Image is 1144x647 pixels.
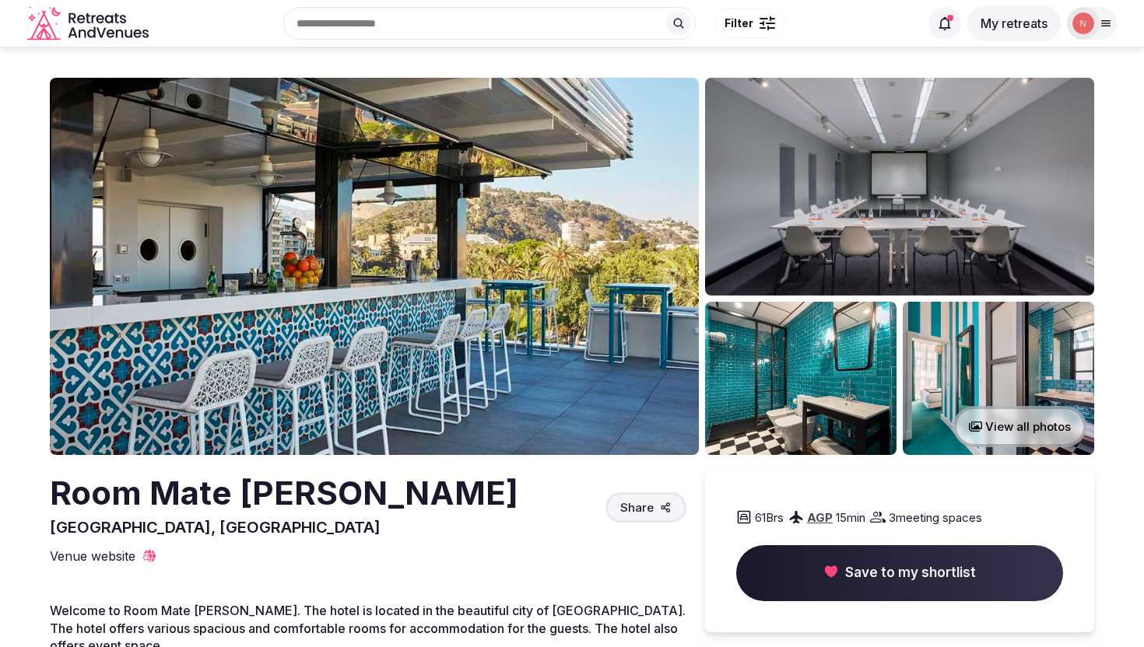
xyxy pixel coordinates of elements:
[50,78,699,455] img: Venue cover photo
[50,518,381,537] span: [GEOGRAPHIC_DATA], [GEOGRAPHIC_DATA]
[725,16,753,31] span: Filter
[1072,12,1094,34] img: noemi
[903,302,1094,455] img: Venue gallery photo
[967,5,1061,41] button: My retreats
[889,509,982,526] span: 3 meeting spaces
[705,78,1094,296] img: Venue gallery photo
[50,470,518,516] h2: Room Mate [PERSON_NAME]
[27,6,152,41] a: Visit the homepage
[755,509,784,526] span: 61 Brs
[807,510,833,525] a: AGP
[967,16,1061,31] a: My retreats
[714,9,785,38] button: Filter
[836,509,865,526] span: 15 min
[50,547,135,565] span: Venue website
[50,547,157,565] a: Venue website
[705,302,897,455] img: Venue gallery photo
[620,499,654,516] span: Share
[845,564,976,582] span: Save to my shortlist
[605,492,686,523] button: Share
[953,406,1086,447] button: View all photos
[27,6,152,41] svg: Retreats and Venues company logo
